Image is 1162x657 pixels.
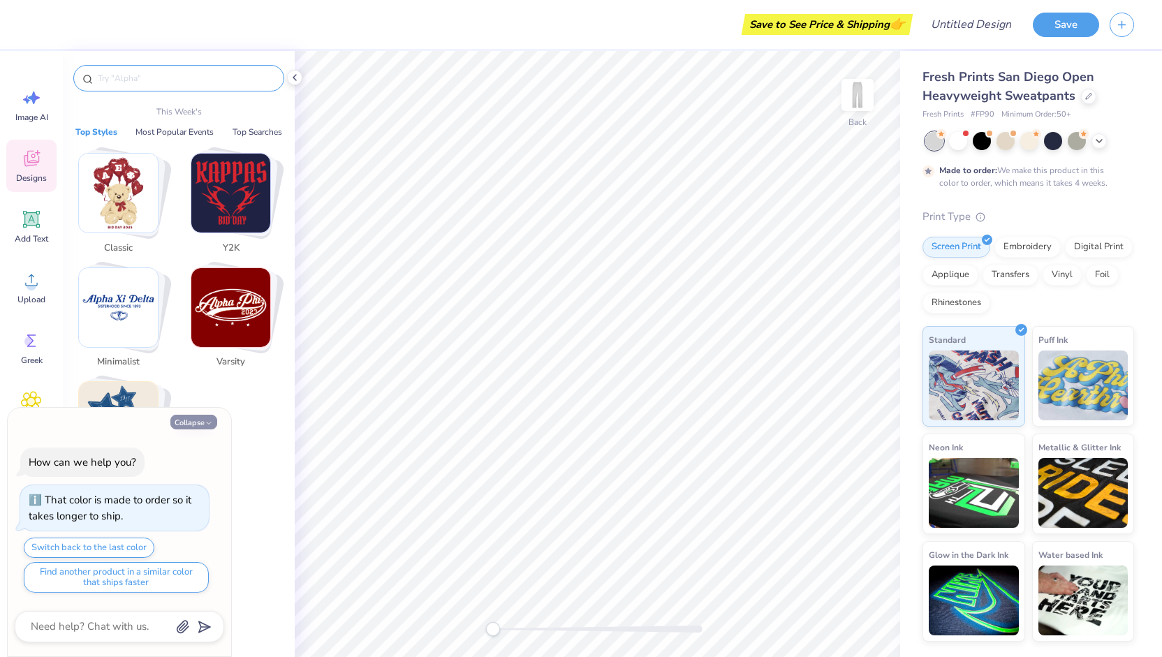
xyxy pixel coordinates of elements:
[71,125,122,139] button: Top Styles
[929,440,963,455] span: Neon Ink
[70,381,175,489] button: Stack Card Button 80s & 90s
[191,268,270,347] img: Varsity
[1043,265,1082,286] div: Vinyl
[939,165,997,176] strong: Made to order:
[1038,458,1128,528] img: Metallic & Glitter Ink
[191,154,270,232] img: Y2K
[1038,547,1103,562] span: Water based Ink
[939,164,1111,189] div: We make this product in this color to order, which means it takes 4 weeks.
[922,237,990,258] div: Screen Print
[15,112,48,123] span: Image AI
[1086,265,1119,286] div: Foil
[1065,237,1133,258] div: Digital Print
[745,14,909,35] div: Save to See Price & Shipping
[1001,109,1071,121] span: Minimum Order: 50 +
[922,209,1134,225] div: Print Type
[929,566,1019,635] img: Glow in the Dark Ink
[920,10,1022,38] input: Untitled Design
[170,415,217,429] button: Collapse
[486,622,500,636] div: Accessibility label
[131,125,218,139] button: Most Popular Events
[24,562,209,593] button: Find another product in a similar color that ships faster
[994,237,1061,258] div: Embroidery
[1038,566,1128,635] img: Water based Ink
[70,267,175,375] button: Stack Card Button Minimalist
[922,68,1094,104] span: Fresh Prints San Diego Open Heavyweight Sweatpants
[929,332,966,347] span: Standard
[17,294,45,305] span: Upload
[971,109,994,121] span: # FP90
[929,350,1019,420] img: Standard
[983,265,1038,286] div: Transfers
[1038,332,1068,347] span: Puff Ink
[208,355,253,369] span: Varsity
[1033,13,1099,37] button: Save
[1038,440,1121,455] span: Metallic & Glitter Ink
[79,154,158,232] img: Classic
[922,109,964,121] span: Fresh Prints
[15,233,48,244] span: Add Text
[848,116,867,128] div: Back
[96,71,275,85] input: Try "Alpha"
[208,242,253,256] span: Y2K
[16,172,47,184] span: Designs
[929,547,1008,562] span: Glow in the Dark Ink
[929,458,1019,528] img: Neon Ink
[24,538,154,558] button: Switch back to the last color
[96,242,141,256] span: Classic
[1038,350,1128,420] img: Puff Ink
[96,355,141,369] span: Minimalist
[922,265,978,286] div: Applique
[29,493,191,523] div: That color is made to order so it takes longer to ship.
[156,105,202,118] p: This Week's
[79,268,158,347] img: Minimalist
[182,153,288,260] button: Stack Card Button Y2K
[890,15,905,32] span: 👉
[29,455,136,469] div: How can we help you?
[922,293,990,313] div: Rhinestones
[228,125,286,139] button: Top Searches
[182,267,288,375] button: Stack Card Button Varsity
[844,81,871,109] img: Back
[70,153,175,260] button: Stack Card Button Classic
[21,355,43,366] span: Greek
[79,382,158,461] img: 80s & 90s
